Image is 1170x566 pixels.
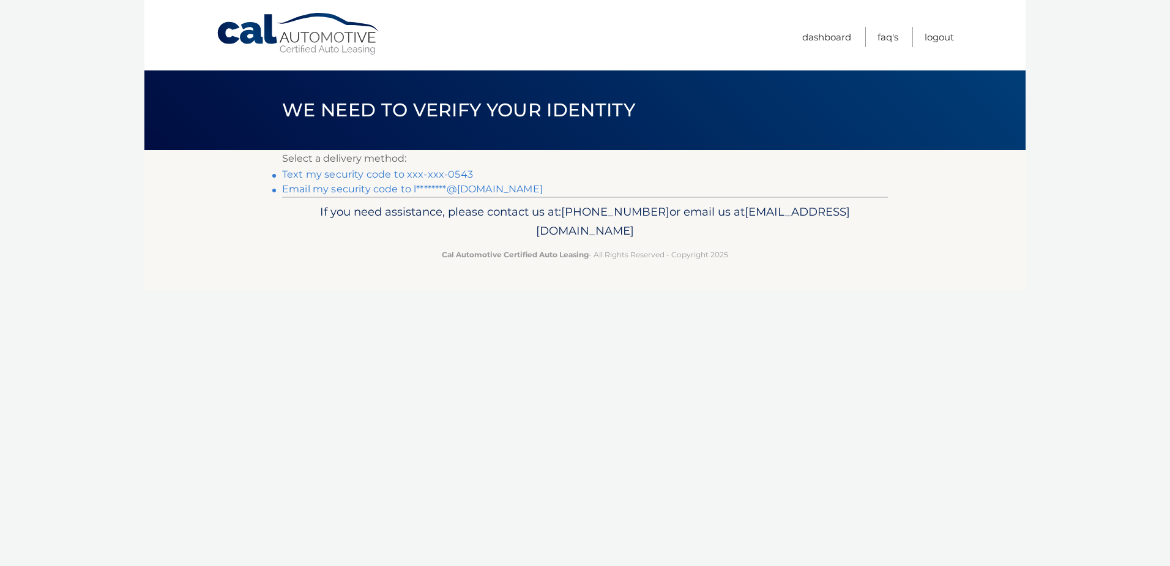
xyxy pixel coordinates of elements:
p: If you need assistance, please contact us at: or email us at [290,202,880,241]
strong: Cal Automotive Certified Auto Leasing [442,250,589,259]
p: - All Rights Reserved - Copyright 2025 [290,248,880,261]
a: Logout [925,27,954,47]
span: We need to verify your identity [282,99,635,121]
a: Text my security code to xxx-xxx-0543 [282,168,473,180]
a: Cal Automotive [216,12,381,56]
a: Dashboard [802,27,851,47]
a: FAQ's [877,27,898,47]
a: Email my security code to l********@[DOMAIN_NAME] [282,183,543,195]
span: [PHONE_NUMBER] [561,205,669,219]
p: Select a delivery method: [282,150,888,167]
